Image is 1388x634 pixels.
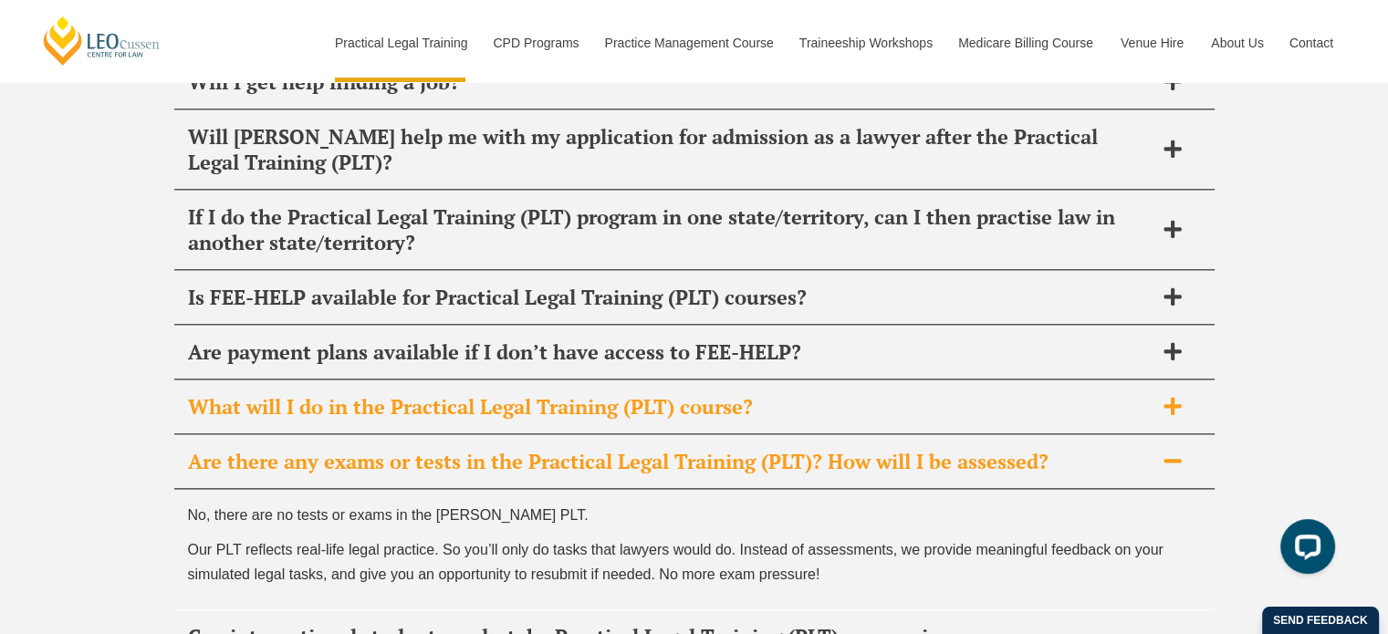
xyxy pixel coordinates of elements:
h2: Are there any exams or tests in the Practical Legal Training (PLT)? How will I be assessed? [188,449,1153,474]
h2: Will [PERSON_NAME] help me with my application for admission as a lawyer after the Practical Lega... [188,124,1153,175]
a: Contact [1276,4,1347,82]
iframe: LiveChat chat widget [1266,512,1342,588]
h2: What will I do in the Practical Legal Training (PLT) course? [188,394,1153,420]
h2: Will I get help finding a job? [188,69,1153,95]
span: No, there are no tests or exams in the [PERSON_NAME] PLT. [188,507,589,523]
span: Our PLT reflects real-life legal practice. So you’ll only do tasks that lawyers would do. Instead... [188,542,1164,582]
a: Practical Legal Training [321,4,480,82]
a: About Us [1197,4,1276,82]
a: Traineeship Workshops [786,4,944,82]
a: Medicare Billing Course [944,4,1107,82]
h2: Is FEE-HELP available for Practical Legal Training (PLT) courses? [188,285,1153,310]
h2: If I do the Practical Legal Training (PLT) program in one state/territory, can I then practise la... [188,204,1153,255]
a: CPD Programs [479,4,590,82]
a: Practice Management Course [591,4,786,82]
a: [PERSON_NAME] Centre for Law [41,15,162,67]
a: Venue Hire [1107,4,1197,82]
h2: Are payment plans available if I don’t have access to FEE-HELP? [188,339,1153,365]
